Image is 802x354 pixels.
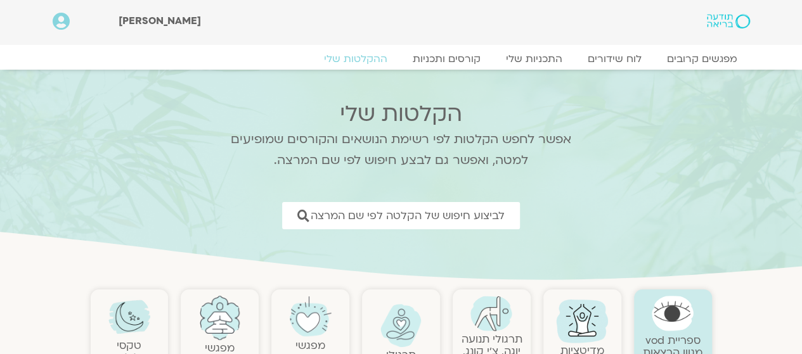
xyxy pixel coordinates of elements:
[493,53,575,65] a: התכניות שלי
[53,53,750,65] nav: Menu
[400,53,493,65] a: קורסים ותכניות
[282,202,520,229] a: לביצוע חיפוש של הקלטה לפי שם המרצה
[119,14,201,28] span: [PERSON_NAME]
[214,129,588,171] p: אפשר לחפש הקלטות לפי רשימת הנושאים והקורסים שמופיעים למטה, ואפשר גם לבצע חיפוש לפי שם המרצה.
[311,53,400,65] a: ההקלטות שלי
[311,210,505,222] span: לביצוע חיפוש של הקלטה לפי שם המרצה
[575,53,654,65] a: לוח שידורים
[654,53,750,65] a: מפגשים קרובים
[214,101,588,127] h2: הקלטות שלי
